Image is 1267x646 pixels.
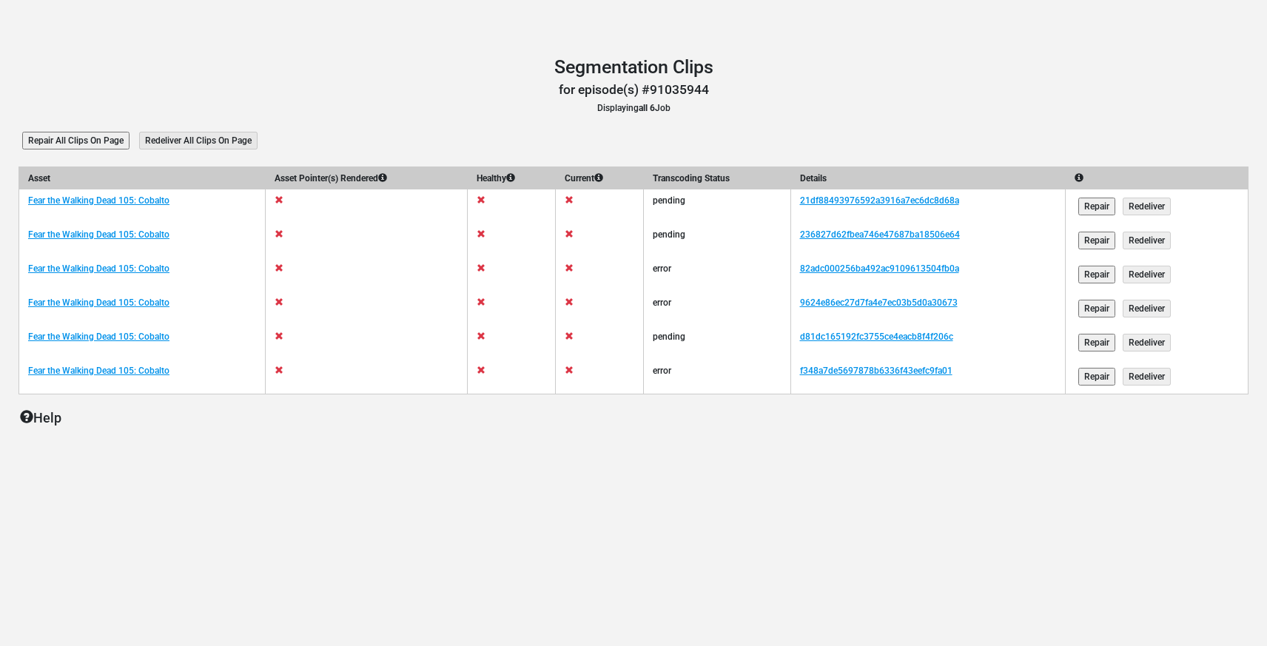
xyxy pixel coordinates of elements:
[1123,300,1171,317] input: Redeliver
[28,366,169,376] a: Fear the Walking Dead 105: Cobalto
[1078,300,1115,317] input: Repair
[28,195,169,206] a: Fear the Walking Dead 105: Cobalto
[28,332,169,342] a: Fear the Walking Dead 105: Cobalto
[19,56,1248,115] header: Displaying Job
[800,195,959,206] a: 21df88493976592a3916a7ec6dc8d68a
[28,263,169,274] a: Fear the Walking Dead 105: Cobalto
[643,326,790,360] td: pending
[19,167,266,190] th: Asset
[20,408,1248,428] p: Help
[1078,368,1115,386] input: Repair
[643,189,790,223] td: pending
[555,167,643,190] th: Current
[800,263,959,274] a: 82adc000256ba492ac9109613504fb0a
[1078,232,1115,249] input: Repair
[1123,198,1171,215] input: Redeliver
[790,167,1066,190] th: Details
[639,103,655,113] b: all 6
[800,332,953,342] a: d81dc165192fc3755ce4eacb8f4f206c
[28,229,169,240] a: Fear the Walking Dead 105: Cobalto
[1123,232,1171,249] input: Redeliver
[1078,334,1115,351] input: Repair
[1078,266,1115,283] input: Repair
[1123,266,1171,283] input: Redeliver
[1123,368,1171,386] input: Redeliver
[266,167,468,190] th: Asset Pointer(s) Rendered
[139,132,258,149] input: Redeliver All Clips On Page
[800,229,960,240] a: 236827d62fbea746e47687ba18506e64
[643,292,790,326] td: error
[643,258,790,292] td: error
[468,167,556,190] th: Healthy
[800,366,952,376] a: f348a7de5697878b6336f43eefc9fa01
[1123,334,1171,351] input: Redeliver
[643,223,790,258] td: pending
[643,360,790,394] td: error
[1078,198,1115,215] input: Repair
[800,297,958,308] a: 9624e86ec27d7fa4e7ec03b5d0a30673
[643,167,790,190] th: Transcoding Status
[19,82,1248,98] h3: for episode(s) #91035944
[28,297,169,308] a: Fear the Walking Dead 105: Cobalto
[22,132,130,149] input: Repair All Clips On Page
[19,56,1248,78] h1: Segmentation Clips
